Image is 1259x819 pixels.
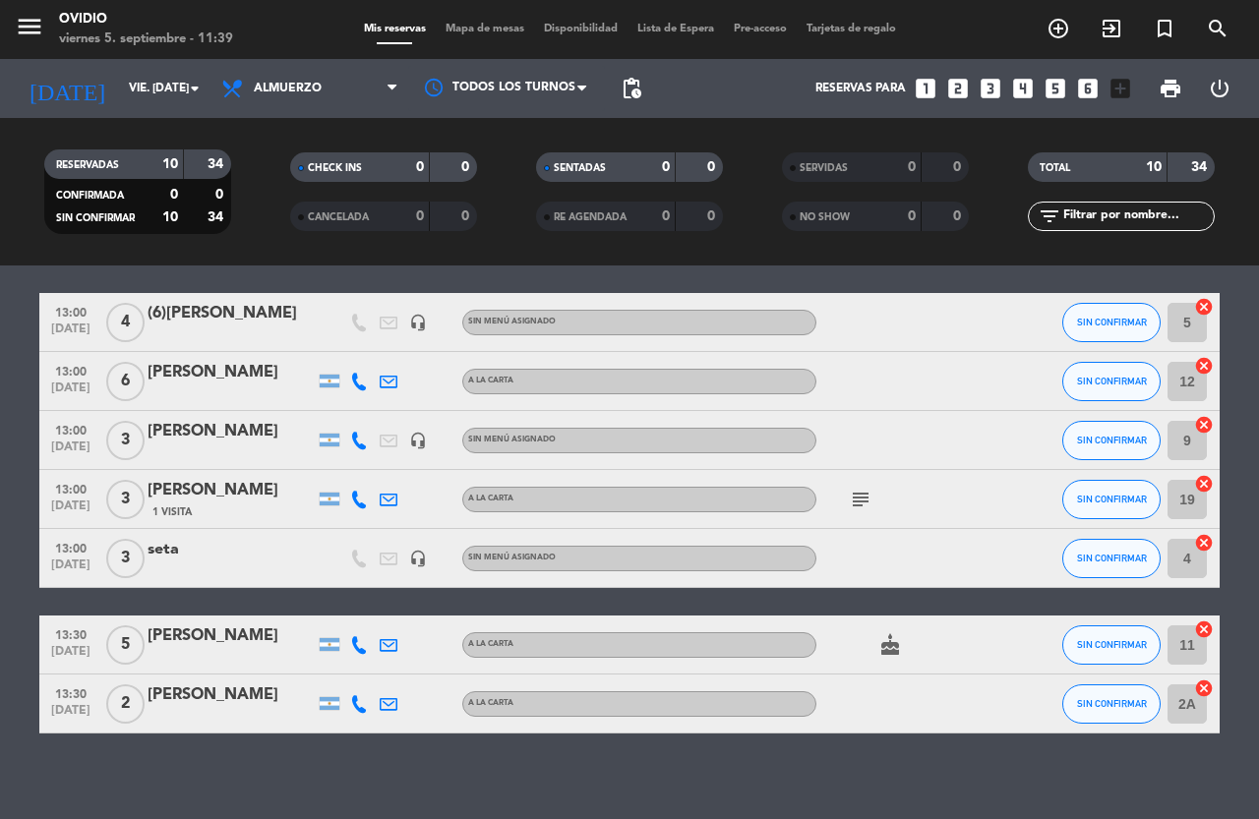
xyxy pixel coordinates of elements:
span: print [1159,77,1182,100]
span: SENTADAS [554,163,606,173]
span: Sin menú asignado [468,436,556,443]
i: filter_list [1038,205,1061,228]
i: cancel [1194,297,1214,317]
div: [PERSON_NAME] [148,682,315,708]
i: power_settings_new [1208,77,1231,100]
span: 3 [106,539,145,578]
strong: 34 [208,157,227,171]
span: Mis reservas [354,24,436,34]
div: viernes 5. septiembre - 11:39 [59,29,233,49]
i: [DATE] [15,67,119,110]
strong: 0 [662,209,670,223]
i: arrow_drop_down [183,77,207,100]
span: NO SHOW [800,212,850,222]
span: A LA CARTA [468,699,513,707]
i: cancel [1194,533,1214,553]
span: Almuerzo [254,82,322,95]
strong: 10 [162,210,178,224]
span: 2 [106,684,145,724]
strong: 0 [416,209,424,223]
span: RESERVADAS [56,160,119,170]
span: SIN CONFIRMAR [1077,494,1147,504]
i: looks_two [945,76,971,101]
span: 13:00 [46,359,95,381]
span: SIN CONFIRMAR [56,213,135,223]
i: search [1206,17,1229,40]
i: looks_one [913,76,938,101]
strong: 10 [1146,160,1162,174]
span: Tarjetas de regalo [797,24,906,34]
strong: 0 [416,160,424,174]
span: SIN CONFIRMAR [1077,376,1147,386]
span: TOTAL [1040,163,1070,173]
span: SIN CONFIRMAR [1077,435,1147,445]
i: add_circle_outline [1047,17,1070,40]
span: [DATE] [46,381,95,404]
span: 3 [106,480,145,519]
span: RE AGENDADA [554,212,627,222]
span: 13:00 [46,418,95,440]
span: 1 Visita [152,504,192,520]
i: looks_3 [978,76,1003,101]
span: Pre-acceso [724,24,797,34]
span: Mapa de mesas [436,24,534,34]
span: pending_actions [620,77,643,100]
span: [DATE] [46,322,95,345]
span: SERVIDAS [800,163,848,173]
button: SIN CONFIRMAR [1062,421,1161,460]
span: Sin menú asignado [468,554,556,561]
i: subject [849,488,872,511]
i: cancel [1194,474,1214,494]
button: SIN CONFIRMAR [1062,303,1161,342]
strong: 0 [707,209,719,223]
span: [DATE] [46,645,95,668]
span: 4 [106,303,145,342]
span: [DATE] [46,704,95,727]
span: SIN CONFIRMAR [1077,698,1147,709]
span: 13:30 [46,681,95,704]
span: CHECK INS [308,163,362,173]
i: exit_to_app [1100,17,1123,40]
i: headset_mic [409,314,427,331]
strong: 0 [707,160,719,174]
div: Ovidio [59,10,233,29]
span: A LA CARTA [468,640,513,648]
i: menu [15,12,44,41]
strong: 34 [1191,160,1211,174]
div: (6)[PERSON_NAME] [148,301,315,326]
strong: 0 [170,188,178,202]
div: [PERSON_NAME] [148,478,315,503]
i: cake [878,633,902,657]
i: cancel [1194,356,1214,376]
span: Lista de Espera [628,24,724,34]
span: A LA CARTA [468,377,513,384]
i: cancel [1194,415,1214,435]
button: menu [15,12,44,48]
strong: 34 [208,210,227,224]
strong: 0 [908,209,916,223]
strong: 10 [162,157,178,171]
span: SIN CONFIRMAR [1077,317,1147,327]
div: LOG OUT [1195,59,1244,118]
i: headset_mic [409,432,427,449]
button: SIN CONFIRMAR [1062,480,1161,519]
span: SIN CONFIRMAR [1077,639,1147,650]
strong: 0 [953,160,965,174]
span: Sin menú asignado [468,318,556,325]
strong: 0 [953,209,965,223]
strong: 0 [215,188,227,202]
button: SIN CONFIRMAR [1062,684,1161,724]
span: CONFIRMADA [56,191,124,201]
span: SIN CONFIRMAR [1077,553,1147,563]
button: SIN CONFIRMAR [1062,362,1161,401]
i: cancel [1194,678,1214,698]
span: [DATE] [46,558,95,581]
span: 13:00 [46,300,95,322]
button: SIN CONFIRMAR [1062,539,1161,578]
strong: 0 [662,160,670,174]
span: [DATE] [46,499,95,522]
i: looks_4 [1010,76,1036,101]
span: Disponibilidad [534,24,628,34]
span: 13:30 [46,622,95,645]
span: A LA CARTA [468,495,513,502]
